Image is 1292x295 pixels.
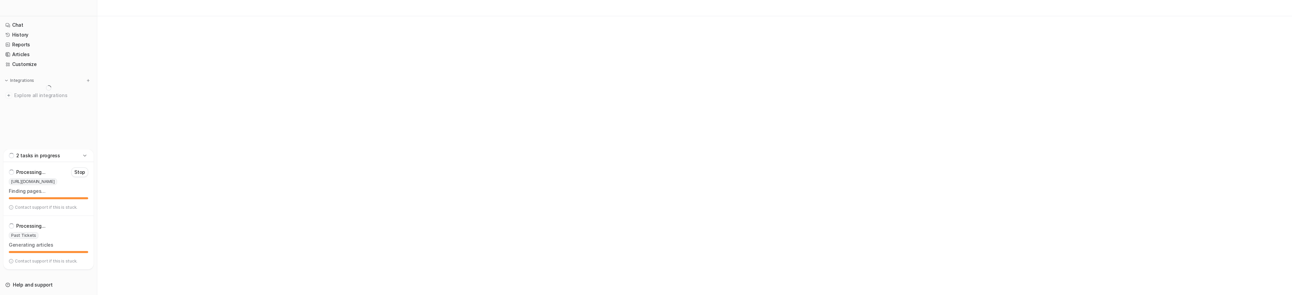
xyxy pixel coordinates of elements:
p: Processing... [16,223,45,229]
p: Integrations [10,78,34,83]
a: History [3,30,94,40]
a: Articles [3,50,94,59]
a: Reports [3,40,94,49]
a: Customize [3,60,94,69]
span: Explore all integrations [14,90,92,101]
button: Stop [71,167,88,177]
span: [URL][DOMAIN_NAME] [9,178,57,185]
img: menu_add.svg [86,78,91,83]
p: Finding pages… [9,188,88,195]
p: Contact support if this is stuck. [15,258,77,264]
a: Explore all integrations [3,91,94,100]
a: Chat [3,20,94,30]
p: Contact support if this is stuck. [15,205,77,210]
img: explore all integrations [5,92,12,99]
img: expand menu [4,78,9,83]
a: Help and support [3,280,94,290]
p: 2 tasks in progress [16,152,60,159]
p: Stop [74,169,85,176]
span: Past Tickets [9,232,39,239]
button: Integrations [3,77,36,84]
p: Generating articles [9,242,88,248]
p: Processing... [16,169,45,176]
